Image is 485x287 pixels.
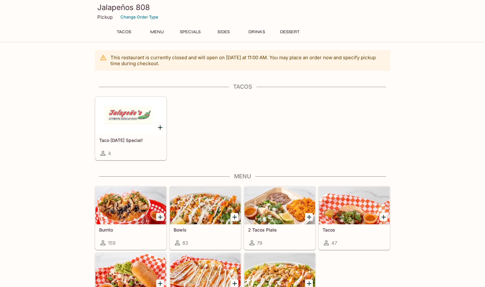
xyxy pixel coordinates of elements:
button: Specials [176,28,204,36]
button: Add Taco Tuesday Special! [156,123,164,131]
h5: Tacos [323,227,386,232]
button: Dessert [276,28,304,36]
button: Tacos [110,28,138,36]
button: Add 2 Tacos Plate [305,213,313,221]
p: Pickup [97,14,113,20]
span: 79 [257,240,262,246]
button: Sides [209,28,237,36]
h3: Jalapeños 808 [97,3,388,12]
span: 4 [108,150,111,156]
a: Burrito159 [95,186,166,250]
a: 2 Tacos Plate79 [244,186,315,250]
button: Add Bowls [231,213,238,221]
button: Menu [143,28,171,36]
p: This restaurant is currently closed and will open on [DATE] at 11:00 AM . You may place an order ... [110,55,385,66]
div: Taco Tuesday Special! [95,97,166,135]
span: 83 [182,240,188,246]
button: Drinks [243,28,271,36]
button: Change Order Type [118,12,161,22]
a: Bowls83 [170,186,241,250]
h5: Burrito [99,227,162,232]
h5: 2 Tacos Plate [248,227,311,232]
button: Add Burrito [156,213,164,221]
div: Bowls [170,187,241,224]
div: Burrito [95,187,166,224]
div: Tacos [319,187,390,224]
h4: Tacos [95,83,390,90]
div: 2 Tacos Plate [244,187,315,224]
a: Tacos47 [319,186,390,250]
button: Add Tacos [380,213,387,221]
h5: Bowls [174,227,237,232]
span: 159 [108,240,115,246]
span: 47 [331,240,337,246]
a: Taco [DATE] Special!4 [95,97,166,160]
h4: Menu [95,173,390,180]
h5: Taco [DATE] Special! [99,138,162,143]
